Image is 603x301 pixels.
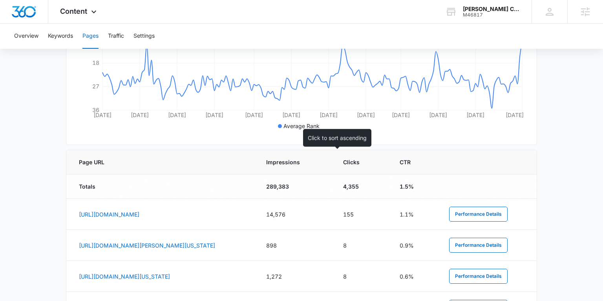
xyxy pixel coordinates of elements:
[108,24,124,49] button: Traffic
[93,112,111,118] tspan: [DATE]
[92,106,99,113] tspan: 36
[449,238,508,253] button: Performance Details
[390,199,440,230] td: 1.1%
[303,129,371,147] div: Click to sort ascending
[79,242,215,249] a: [URL][DOMAIN_NAME][PERSON_NAME][US_STATE]
[334,199,390,230] td: 155
[131,112,149,118] tspan: [DATE]
[257,174,334,199] td: 289,383
[320,112,338,118] tspan: [DATE]
[60,7,87,15] span: Content
[390,230,440,261] td: 0.9%
[400,158,419,166] span: CTR
[257,230,334,261] td: 898
[14,24,38,49] button: Overview
[205,112,223,118] tspan: [DATE]
[79,273,170,280] a: [URL][DOMAIN_NAME][US_STATE]
[449,207,508,222] button: Performance Details
[390,174,440,199] td: 1.5%
[257,261,334,292] td: 1,272
[506,112,524,118] tspan: [DATE]
[449,269,508,284] button: Performance Details
[466,112,484,118] tspan: [DATE]
[79,211,139,218] a: [URL][DOMAIN_NAME]
[357,112,375,118] tspan: [DATE]
[463,12,520,18] div: account id
[92,83,99,90] tspan: 27
[429,112,447,118] tspan: [DATE]
[168,112,186,118] tspan: [DATE]
[283,123,320,129] span: Average Rank
[390,261,440,292] td: 0.6%
[282,112,300,118] tspan: [DATE]
[266,158,313,166] span: Impressions
[133,24,155,49] button: Settings
[48,24,73,49] button: Keywords
[92,59,99,66] tspan: 18
[334,174,390,199] td: 4,355
[82,24,99,49] button: Pages
[463,6,520,12] div: account name
[257,199,334,230] td: 14,576
[392,112,410,118] tspan: [DATE]
[334,230,390,261] td: 8
[334,261,390,292] td: 8
[79,158,236,166] span: Page URL
[245,112,263,118] tspan: [DATE]
[343,158,369,166] span: Clicks
[66,174,257,199] td: Totals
